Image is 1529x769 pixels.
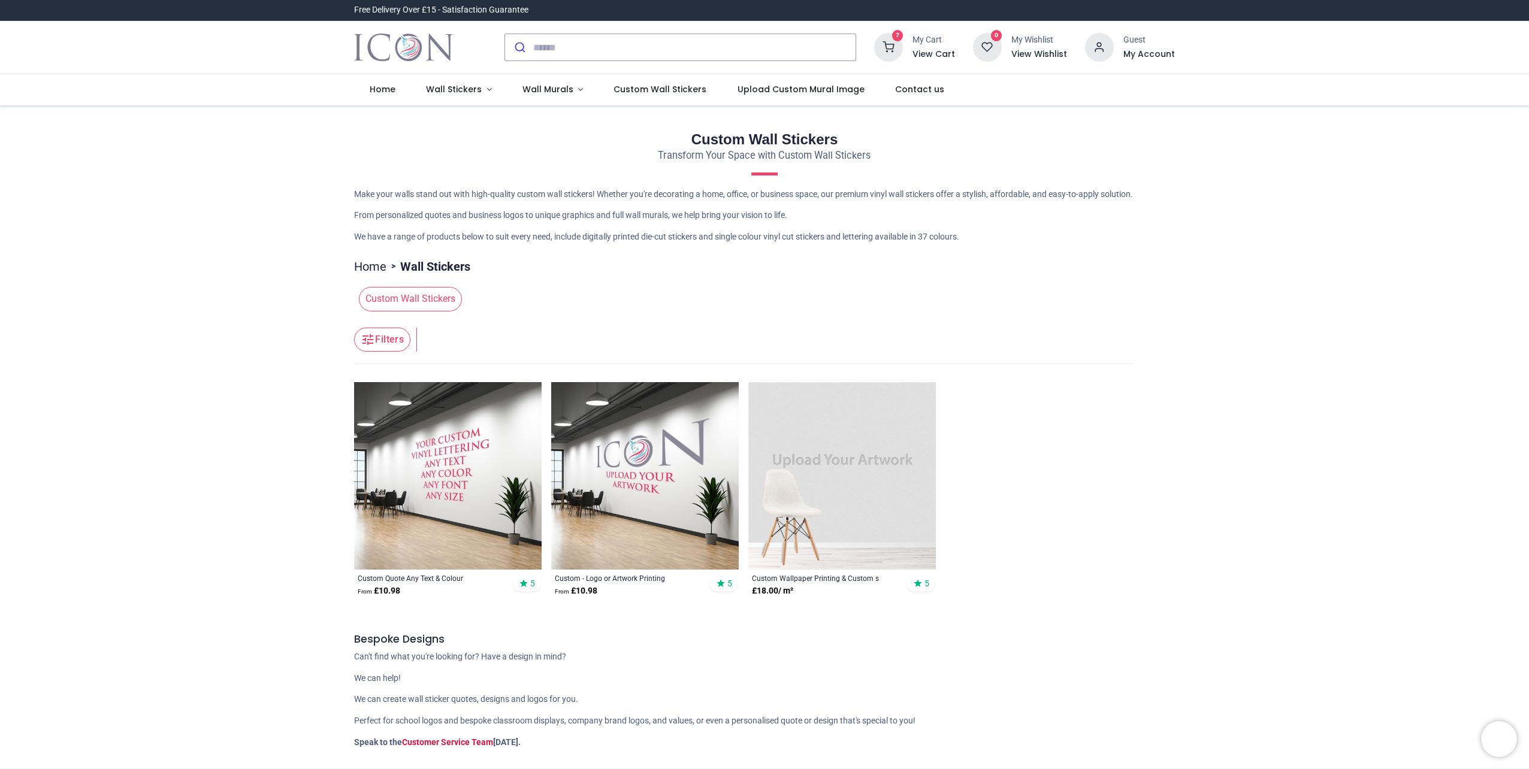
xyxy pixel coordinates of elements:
strong: Speak to the [DATE]. [354,737,521,747]
a: Home [354,258,386,275]
a: 0 [973,42,1002,52]
a: Customer Service Team [402,737,493,747]
span: Wall Murals [522,83,573,95]
p: From personalized quotes and business logos to unique graphics and full wall murals, we help brin... [354,210,1175,222]
img: Custom Wall Sticker - Logo or Artwork Printing - Upload your design [551,382,739,570]
img: Custom Wallpaper Printing & Custom Wall Murals [748,382,936,570]
span: From [358,588,372,595]
h5: Bespoke Designs [354,632,1175,647]
span: Contact us [895,83,944,95]
span: > [386,261,400,273]
strong: £ 10.98 [358,585,400,597]
a: Wall Murals [507,74,599,105]
span: Custom Wall Stickers [359,287,462,311]
div: Free Delivery Over £15 - Satisfaction Guarantee [354,4,528,16]
a: Custom - Logo or Artwork Printing [555,573,699,583]
h2: Custom Wall Stickers [354,129,1175,150]
strong: £ 18.00 / m² [752,585,793,597]
img: Custom Wall Sticker Quote Any Text & Colour - Vinyl Lettering [354,382,542,570]
a: My Account [1123,49,1175,60]
a: 7 [874,42,903,52]
iframe: Brevo live chat [1481,721,1517,757]
span: 5 [727,578,732,589]
button: Filters [354,328,410,352]
a: View Wishlist [1011,49,1067,60]
p: We can help! [354,673,1175,685]
sup: 0 [991,30,1002,41]
p: Transform Your Space with Custom Wall Stickers [354,149,1175,163]
span: Wall Stickers [426,83,482,95]
p: Perfect for school logos and bespoke classroom displays, company brand logos, and values, or even... [354,715,1175,727]
a: Logo of Icon Wall Stickers [354,31,453,64]
span: Home [370,83,395,95]
div: My Cart [912,34,955,46]
span: Upload Custom Mural Image [738,83,865,95]
p: We can create wall sticker quotes, designs and logos for you. [354,694,1175,706]
a: Custom Wallpaper Printing & Custom s [752,573,896,583]
span: 5 [924,578,929,589]
span: 5 [530,578,535,589]
img: Icon Wall Stickers [354,31,453,64]
p: Can't find what you're looking for? Have a design in mind? [354,651,1175,663]
strong: £ 10.98 [555,585,597,597]
p: We have a range of products below to suit every need, include digitally printed die-cut stickers ... [354,231,1175,243]
a: Wall Stickers [410,74,507,105]
li: Wall Stickers [386,258,470,275]
span: Custom Wall Stickers [614,83,706,95]
div: Guest [1123,34,1175,46]
div: My Wishlist [1011,34,1067,46]
button: Custom Wall Stickers [354,287,462,311]
button: Submit [505,34,533,60]
p: Make your walls stand out with high-quality custom wall stickers! Whether you're decorating a hom... [354,189,1175,201]
sup: 7 [892,30,903,41]
a: View Cart [912,49,955,60]
iframe: Customer reviews powered by Trustpilot [923,4,1175,16]
a: Custom Quote Any Text & Colour [358,573,502,583]
span: From [555,588,569,595]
